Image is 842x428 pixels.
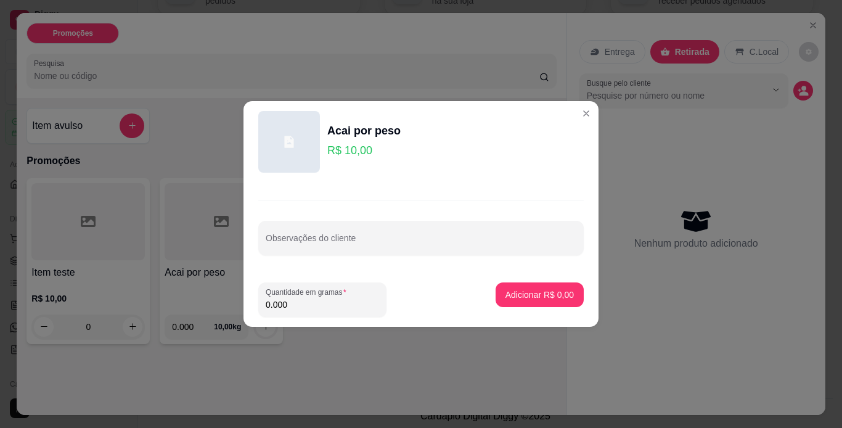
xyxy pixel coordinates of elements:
input: Quantidade em gramas [266,298,379,311]
p: Adicionar R$ 0,00 [505,289,574,301]
div: Acai por peso [327,122,401,139]
button: Adicionar R$ 0,00 [496,282,584,307]
label: Quantidade em gramas [266,287,351,297]
input: Observações do cliente [266,237,576,249]
button: Close [576,104,596,123]
p: R$ 10,00 [327,142,401,159]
